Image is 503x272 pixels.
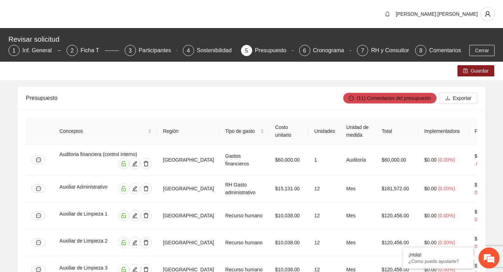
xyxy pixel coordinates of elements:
td: 12 [309,229,340,256]
span: Exportar [453,94,471,102]
td: $181,572.00 [376,175,419,202]
button: user [481,7,495,21]
button: message [32,184,46,193]
button: edit [129,183,140,194]
div: Presupuesto [26,88,343,108]
button: delete [140,183,152,194]
span: unlock [118,161,129,166]
td: RH Gasto administrativo [220,175,270,202]
button: edit [129,210,140,221]
button: downloadExportar [440,93,477,104]
div: 8Comentarios [415,45,461,56]
span: Tipo de gasto [225,127,259,135]
div: 4Sostenibilidad [183,45,235,56]
span: 4 [187,48,190,54]
div: Auxiliar Administrativo [60,183,113,194]
div: Presupuesto [255,45,292,56]
span: ( 0.00% ) [438,240,455,245]
p: ¿Cómo puedo ayudarte? [408,259,468,264]
span: 6 [303,48,306,54]
button: Cerrar [469,45,495,56]
div: Inf. General [22,45,57,56]
div: Comentarios [429,45,461,56]
td: Gastos financieros [220,145,270,175]
button: delete [140,158,152,169]
td: 1 [309,145,340,175]
th: Región [157,118,220,145]
span: [PERSON_NAME].[PERSON_NAME] [396,11,478,17]
button: message [32,156,46,164]
div: Cronograma [313,45,350,56]
span: unlock [118,213,129,218]
span: $0.00 [424,186,436,191]
span: $181,572.00 [475,182,502,188]
span: unlock [118,186,129,191]
button: delete [140,210,152,221]
span: $120,456.00 [475,209,502,215]
div: ¡Hola! [408,252,468,258]
span: message [36,186,41,191]
span: $120,456.00 [475,263,502,268]
td: $10,038.00 [270,229,309,256]
th: Total [376,118,419,145]
td: [GEOGRAPHIC_DATA] [157,145,220,175]
td: $15,131.00 [270,175,309,202]
div: 6Cronograma [299,45,352,56]
span: 5 [245,48,248,54]
th: Unidades [309,118,340,145]
th: Implementadora [419,118,469,145]
span: message [349,96,354,101]
span: save [463,68,468,74]
div: Auditoria financiera (control interno) [60,150,152,158]
span: bell [382,11,393,17]
span: ( 0.00% ) [438,186,455,191]
div: Revisar solicitud [8,34,490,45]
span: Conceptos [60,127,146,135]
span: 3 [129,48,132,54]
div: 5Presupuesto [241,45,294,56]
div: Auxiliar de Limpieza 2 [60,237,113,248]
button: message(11) Comentarios del presupuesto [343,93,437,104]
td: $120,456.00 [376,202,419,229]
button: message [32,238,46,247]
th: Unidad de medida [341,118,376,145]
span: delete [141,213,151,218]
div: Sostenibilidad [197,45,237,56]
button: saveGuardar [457,65,494,76]
span: $60,000.00 [475,153,499,159]
span: delete [141,186,151,191]
span: delete [141,161,151,166]
span: $0.00 [424,240,436,245]
div: RH y Consultores [371,45,420,56]
span: 8 [419,48,422,54]
th: Conceptos [54,118,157,145]
td: $60,000.00 [376,145,419,175]
span: edit [130,213,140,218]
td: Mes [341,229,376,256]
button: unlock [118,158,129,169]
div: 7RH y Consultores [357,45,409,56]
span: edit [130,240,140,245]
div: Participantes [139,45,177,56]
td: Mes [341,175,376,202]
span: ( 0.00% ) [438,213,455,218]
div: Ficha T [81,45,105,56]
button: edit [129,158,140,169]
span: edit [130,186,140,191]
span: message [36,267,41,272]
span: $120,456.00 [475,236,502,242]
span: unlock [118,240,129,245]
span: 1 [13,48,16,54]
span: user [481,11,494,17]
td: [GEOGRAPHIC_DATA] [157,229,220,256]
span: 7 [361,48,364,54]
button: message [32,211,46,220]
span: Guardar [471,67,489,75]
span: ( 0.00% ) [438,157,455,163]
button: unlock [118,183,129,194]
span: message [36,213,41,218]
button: bell [382,8,393,20]
span: delete [141,240,151,245]
span: (11) Comentarios del presupuesto [357,94,431,102]
span: $0.00 [424,157,436,163]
